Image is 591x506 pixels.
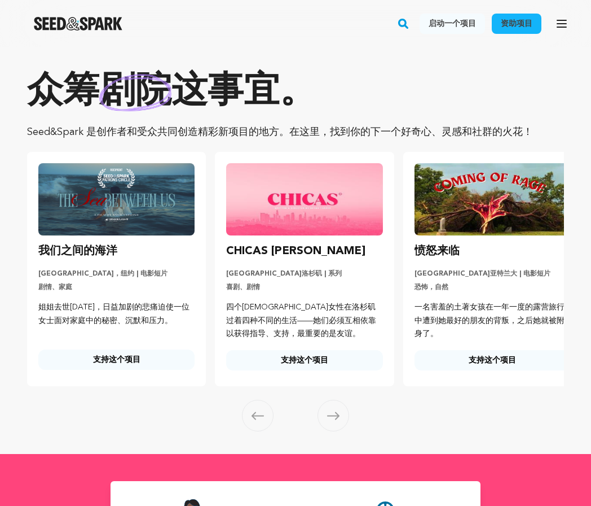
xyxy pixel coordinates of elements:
[208,75,280,111] font: 事宜
[414,350,571,370] a: 支持这个项目
[226,284,260,291] font: 喜剧、剧情
[226,246,365,257] font: CHICAS [PERSON_NAME]
[280,75,316,111] font: 。
[38,284,72,291] font: 剧情、家庭
[226,303,376,338] font: 四个[DEMOGRAPHIC_DATA]女性在洛杉矶过着四种不同的生活——她们必须互相依靠以获得指导、支持，最重要的是友谊。
[414,303,564,338] font: 一名害羞的土著女孩在一年一度的露营旅行中遭到她最好的朋友的背叛，之后她就被附身了。
[492,14,541,34] a: 资助项目
[38,246,117,257] font: 我们之间的海洋
[38,303,189,325] font: 姐姐去世[DATE]，日益加剧的悲痛迫使一位女士面对家庭中的秘密、沉默和压力。
[38,163,195,235] img: 我们之间的大海图片
[171,75,208,111] font: 这
[281,356,328,364] font: 支持这个项目
[34,17,122,30] img: Seed&Spark 标志暗黑模式
[93,356,140,364] font: 支持这个项目
[226,271,342,277] font: [GEOGRAPHIC_DATA]洛杉矶 | 系列
[27,127,533,137] font: Seed&Spark 是创作者和受众共同创造精彩新项目的地方。在这里，找到你的下一个好奇心、灵感和社群的火花！
[34,17,122,30] a: Seed&Spark主页
[414,163,571,235] img: 愤怒来临图片
[501,20,532,28] font: 资助项目
[38,271,167,277] font: [GEOGRAPHIC_DATA]，纽约 | 电影短片
[226,163,382,235] img: CHICAS 飞行员图像
[414,246,460,257] font: 愤怒来临
[226,350,382,370] a: 支持这个项目
[38,350,195,370] a: 支持这个项目
[420,14,485,34] a: 启动一个项目
[99,74,171,111] img: 手绘图像
[469,356,516,364] font: 支持这个项目
[414,271,550,277] font: [GEOGRAPHIC_DATA]亚特兰大 | 电影短片
[429,20,476,28] font: 启动一个项目
[27,75,99,111] font: 众筹
[414,284,448,291] font: 恐怖，自然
